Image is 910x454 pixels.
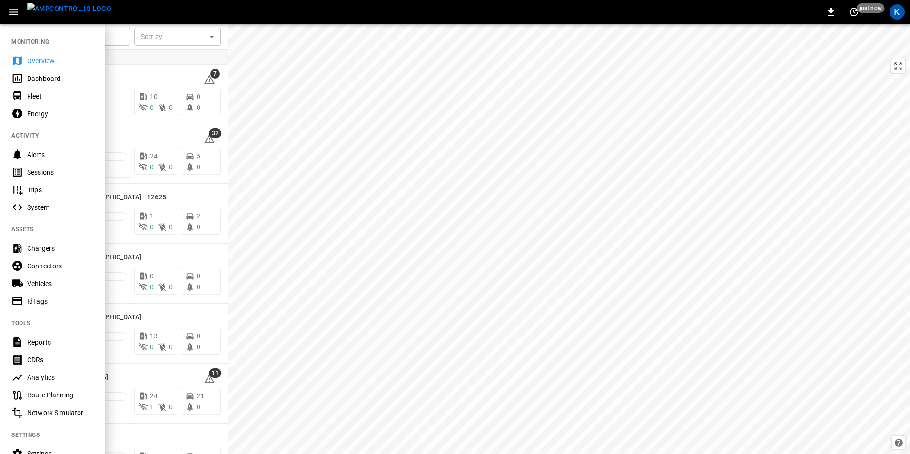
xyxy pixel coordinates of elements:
div: Alerts [27,150,93,159]
div: Network Simulator [27,408,93,417]
div: Fleet [27,91,93,101]
div: IdTags [27,296,93,306]
div: Energy [27,109,93,118]
div: Reports [27,337,93,347]
div: System [27,203,93,212]
div: Dashboard [27,74,93,83]
button: set refresh interval [846,4,861,20]
div: Overview [27,56,93,66]
div: profile-icon [890,4,905,20]
div: Analytics [27,373,93,382]
div: Sessions [27,168,93,177]
div: Trips [27,185,93,195]
img: ampcontrol.io logo [27,3,111,15]
div: Vehicles [27,279,93,288]
div: CDRs [27,355,93,365]
div: Connectors [27,261,93,271]
div: Route Planning [27,390,93,400]
div: Chargers [27,244,93,253]
span: just now [857,3,885,13]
